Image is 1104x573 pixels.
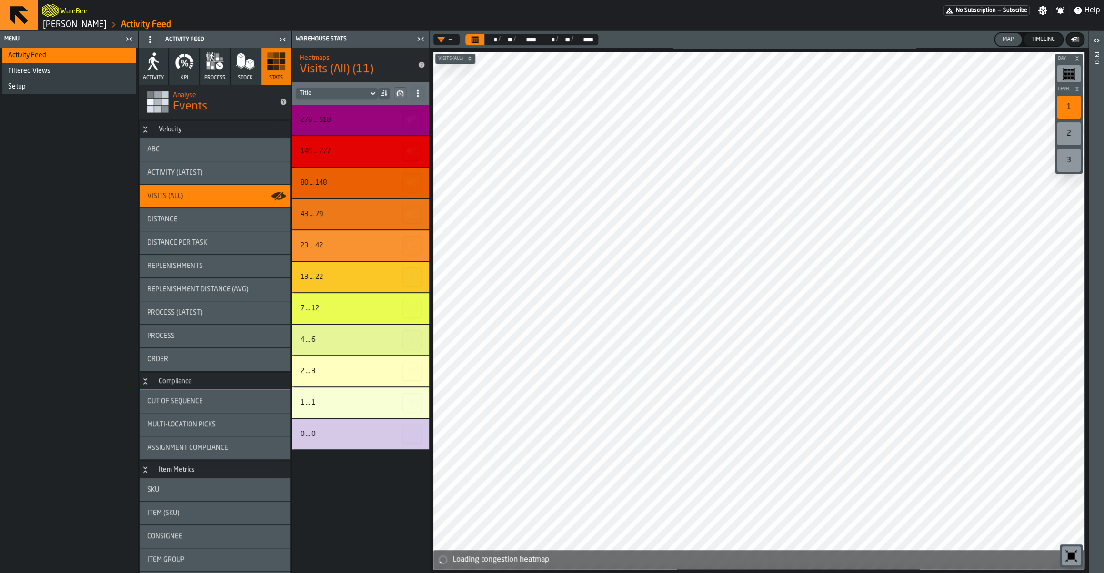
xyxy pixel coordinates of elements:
div: stat-Visits (All) [140,185,290,207]
button: button- [402,236,422,255]
div: Map [999,36,1018,43]
h2: Sub Title [300,52,406,62]
button: Button-Item Metrics-open [140,466,151,474]
div: Title [147,509,282,517]
div: 3 [1057,149,1081,172]
div: Title [147,216,282,223]
a: logo-header [435,548,489,567]
span: Activity Feed [8,51,46,59]
div: Title [147,421,282,428]
li: menu Setup [2,79,136,95]
span: — [537,36,543,43]
span: Order [147,356,168,363]
div: Title [147,556,282,563]
label: button-toggle-Settings [1034,6,1051,15]
label: button-toggle-Open [1090,33,1103,50]
div: Title [301,148,418,155]
button: button- [402,425,422,444]
div: Select date range [516,36,537,43]
div: stat-Item (SKU) [140,502,290,524]
li: menu Filtered Views [2,63,136,79]
div: alert-Loading congestion heatmap [433,550,1084,569]
span: Process (Latest) [147,309,202,316]
button: button- [402,173,422,192]
button: Select date range [465,34,484,45]
div: Title [301,305,418,312]
div: Title [301,242,418,249]
button: Button-Velocity-open [140,126,151,133]
div: stat-Order [140,348,290,371]
div: 1 ... 1 [301,399,315,406]
label: button-toggle-Close me [122,33,136,45]
div: stat-Replenishment Distance (AVG) [140,278,290,301]
div: Title [301,273,418,281]
div: Title [301,430,418,438]
div: button-toolbar-undefined [1060,544,1083,567]
div: Title [147,397,282,405]
label: button-toggle-Show on Map [271,185,286,207]
div: Title [147,239,282,247]
button: button- [402,267,422,286]
div: DropdownMenuValue- [437,36,452,43]
div: Menu Subscription [943,5,1030,16]
span: Replenishment Distance (AVG) [147,286,248,293]
div: Title [301,210,418,218]
button: button- [1055,84,1083,94]
div: Title [147,332,282,340]
span: Stats [269,75,283,81]
a: link-to-/wh/i/1653e8cc-126b-480f-9c47-e01e76aa4a88/feed/005d0a57-fc0b-4500-9842-3456f0aceb58 [121,20,171,30]
div: stat-ABC [140,138,290,161]
div: 4 ... 6 [301,336,315,344]
div: stat-Out of Sequence [140,390,290,413]
div: Title [147,309,282,316]
span: Filtered Views [8,67,50,75]
div: stat- [292,325,429,355]
label: button-toggle-Close me [276,34,289,45]
div: stat- [292,105,429,135]
div: / [498,36,501,43]
div: Compliance [153,377,198,385]
button: button- [402,110,422,129]
div: stat- [292,387,429,418]
div: stat-SKU [140,478,290,501]
div: stat-Distance [140,208,290,231]
div: Title [147,444,282,452]
span: Help [1084,5,1100,16]
span: Events [173,99,207,114]
span: Stock [238,75,253,81]
button: button- [402,330,422,349]
div: Title [147,192,282,200]
div: stat- [292,356,429,386]
a: link-to-/wh/i/1653e8cc-126b-480f-9c47-e01e76aa4a88/simulations [43,20,107,30]
div: Title [301,116,418,124]
span: process [204,75,225,81]
div: button-toolbar-undefined [1055,120,1083,147]
button: button- [402,362,422,381]
label: button-toggle-Notifications [1052,6,1069,15]
span: Item (SKU) [147,509,179,517]
h2: Sub Title [173,89,272,99]
div: button-toolbar-undefined [1055,94,1083,120]
div: stat- [292,262,429,292]
button: button- [402,142,422,161]
li: menu Activity Feed [2,48,136,63]
span: Consignee [147,533,182,540]
div: 1 [1057,96,1081,119]
div: / [556,36,558,43]
button: button-Map [995,33,1022,46]
h2: Sub Title [60,6,88,15]
div: Title [301,179,418,187]
button: button-Timeline [1024,33,1063,46]
span: Level [1056,87,1072,92]
h3: title-section-Compliance [140,373,290,390]
div: stat-Replenishments [140,255,290,277]
button: button- [402,205,422,224]
div: DropdownMenuValue- [300,90,364,97]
